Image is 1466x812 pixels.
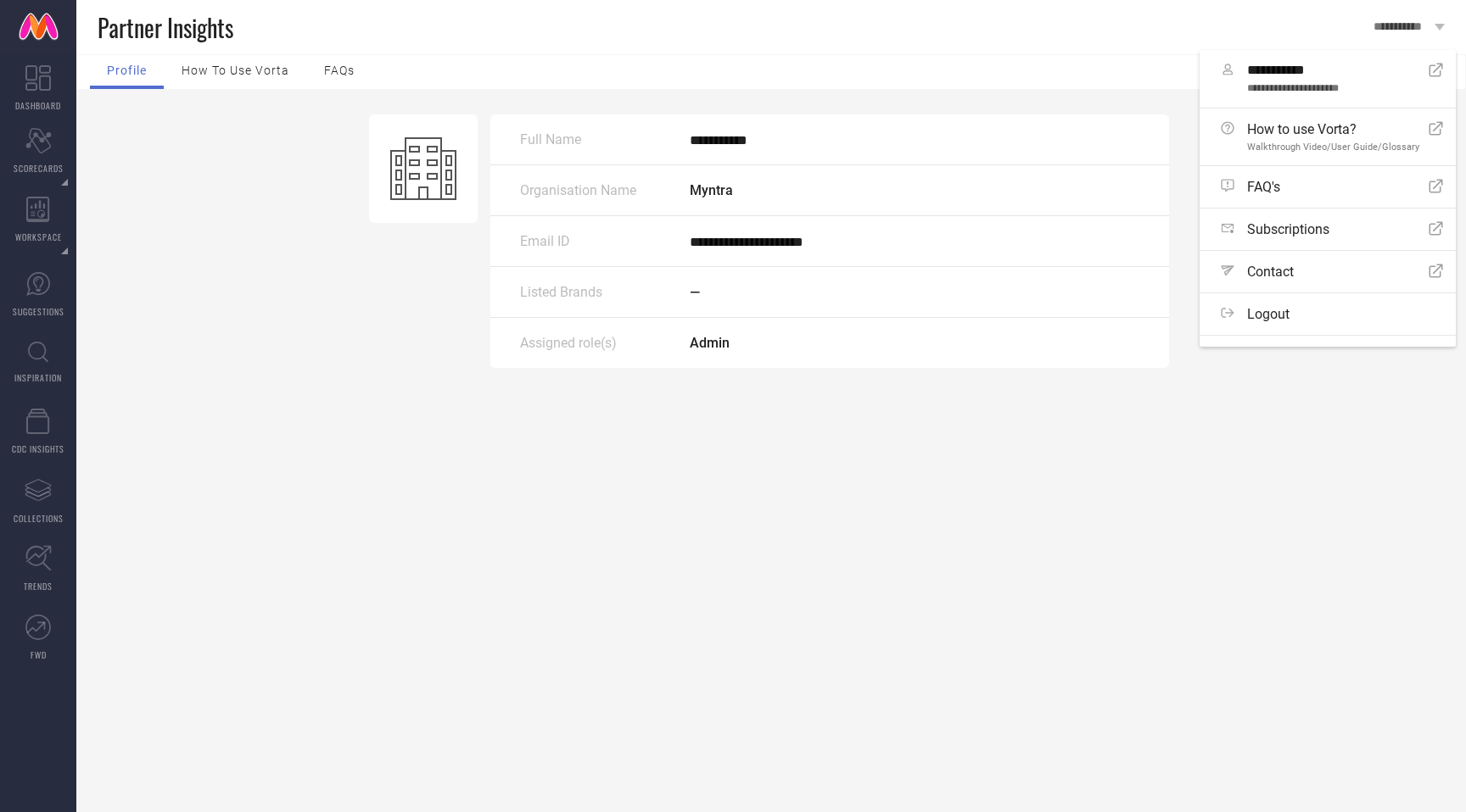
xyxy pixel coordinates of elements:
a: Contact [1200,251,1456,292]
span: FAQs [324,64,355,77]
span: Listed Brands [520,284,602,300]
span: — [690,284,700,300]
span: How to use Vorta [182,64,289,77]
span: Admin [690,335,730,351]
a: How to use Vorta?Walkthrough Video/User Guide/Glossary [1200,108,1456,165]
span: Email ID [520,233,570,249]
span: Partner Insights [98,10,233,45]
span: FWD [31,648,47,661]
span: Profile [107,64,147,77]
span: Logout [1247,306,1290,322]
span: Walkthrough Video/User Guide/Glossary [1247,142,1419,153]
span: COLLECTIONS [14,512,64,525]
span: INSPIRATION [14,371,62,384]
a: Subscriptions [1200,209,1456,250]
span: Assigned role(s) [520,335,617,351]
span: SUGGESTIONS [13,305,64,318]
span: FAQ's [1247,179,1280,195]
span: WORKSPACE [15,231,62,243]
span: Organisation Name [520,182,636,198]
span: Full Name [520,131,581,147]
span: Contact [1247,264,1294,280]
span: TRENDS [24,580,53,592]
span: Myntra [690,182,733,198]
span: CDC INSIGHTS [12,442,64,455]
span: SCORECARDS [14,162,64,175]
span: DASHBOARD [15,99,61,112]
span: How to use Vorta? [1247,121,1419,137]
a: FAQ's [1200,166,1456,208]
span: Subscriptions [1247,221,1329,237]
